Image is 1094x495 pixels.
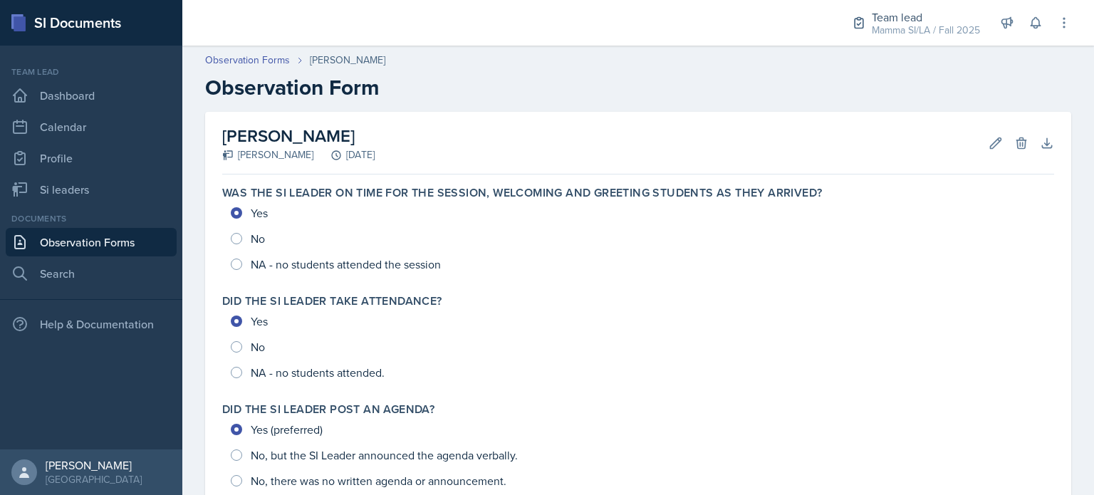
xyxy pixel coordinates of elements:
[6,228,177,256] a: Observation Forms
[310,53,385,68] div: [PERSON_NAME]
[6,66,177,78] div: Team lead
[6,144,177,172] a: Profile
[313,147,375,162] div: [DATE]
[872,23,980,38] div: Mamma SI/LA / Fall 2025
[6,259,177,288] a: Search
[205,75,1071,100] h2: Observation Form
[222,402,434,417] label: Did the SI Leader post an agenda?
[872,9,980,26] div: Team lead
[6,212,177,225] div: Documents
[46,472,142,486] div: [GEOGRAPHIC_DATA]
[6,81,177,110] a: Dashboard
[6,113,177,141] a: Calendar
[46,458,142,472] div: [PERSON_NAME]
[6,310,177,338] div: Help & Documentation
[222,147,313,162] div: [PERSON_NAME]
[222,123,375,149] h2: [PERSON_NAME]
[205,53,290,68] a: Observation Forms
[6,175,177,204] a: Si leaders
[222,294,442,308] label: Did the SI Leader take attendance?
[222,186,822,200] label: Was the SI Leader on time for the session, welcoming and greeting students as they arrived?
